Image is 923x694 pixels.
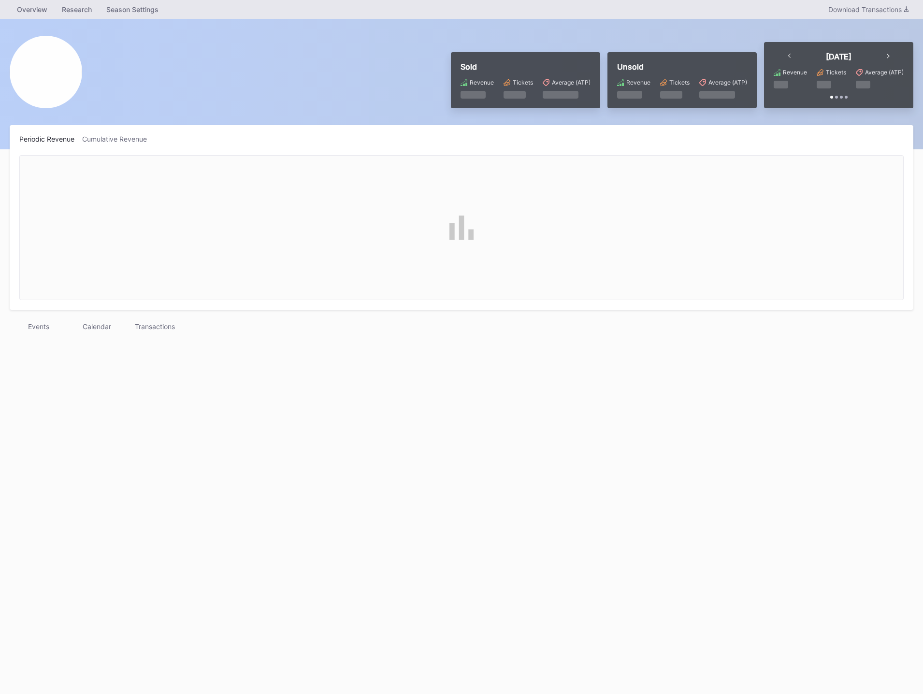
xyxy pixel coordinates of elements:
div: Tickets [513,79,533,86]
div: Unsold [617,62,747,72]
a: Season Settings [99,2,166,16]
div: Calendar [68,319,126,333]
div: [DATE] [826,52,851,61]
div: Average (ATP) [708,79,747,86]
div: Average (ATP) [865,69,904,76]
div: Events [10,319,68,333]
div: Cumulative Revenue [82,135,155,143]
div: Download Transactions [828,5,909,14]
div: Sold [461,62,591,72]
div: Transactions [126,319,184,333]
button: Download Transactions [823,3,913,16]
a: Overview [10,2,55,16]
div: Tickets [826,69,846,76]
div: Revenue [470,79,494,86]
div: Average (ATP) [552,79,591,86]
div: Revenue [626,79,650,86]
div: Revenue [783,69,807,76]
a: Research [55,2,99,16]
div: Tickets [669,79,690,86]
div: Periodic Revenue [19,135,82,143]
